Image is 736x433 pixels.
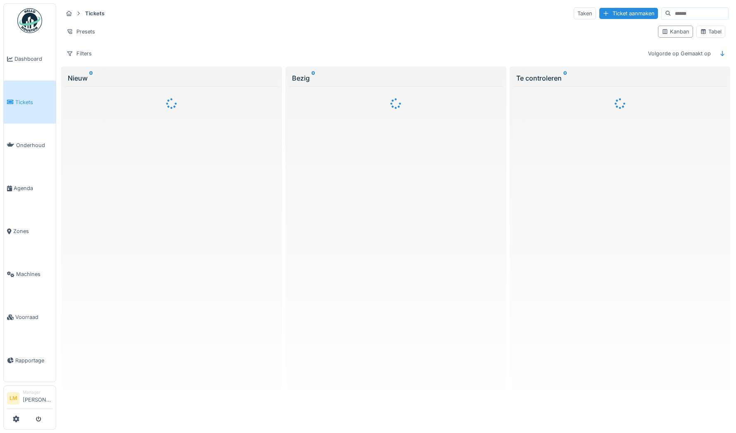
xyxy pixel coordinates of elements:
[4,253,56,296] a: Machines
[63,48,95,59] div: Filters
[15,313,52,321] span: Voorraad
[4,296,56,339] a: Voorraad
[16,141,52,149] span: Onderhoud
[574,7,596,19] div: Taken
[311,73,315,83] sup: 0
[82,10,108,17] strong: Tickets
[4,38,56,81] a: Dashboard
[7,389,52,409] a: LM Manager[PERSON_NAME]
[4,339,56,382] a: Rapportage
[15,98,52,106] span: Tickets
[89,73,93,83] sup: 0
[63,26,99,38] div: Presets
[4,167,56,209] a: Agenda
[700,28,722,36] div: Tabel
[14,184,52,192] span: Agenda
[17,8,42,33] img: Badge_color-CXgf-gQk.svg
[516,73,724,83] div: Te controleren
[292,73,500,83] div: Bezig
[7,392,19,404] li: LM
[662,28,689,36] div: Kanban
[23,389,52,407] li: [PERSON_NAME]
[644,48,715,59] div: Volgorde op Gemaakt op
[563,73,567,83] sup: 0
[68,73,275,83] div: Nieuw
[15,357,52,364] span: Rapportage
[4,124,56,167] a: Onderhoud
[4,81,56,124] a: Tickets
[4,210,56,253] a: Zones
[23,389,52,395] div: Manager
[14,55,52,63] span: Dashboard
[13,227,52,235] span: Zones
[16,270,52,278] span: Machines
[599,8,658,19] div: Ticket aanmaken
